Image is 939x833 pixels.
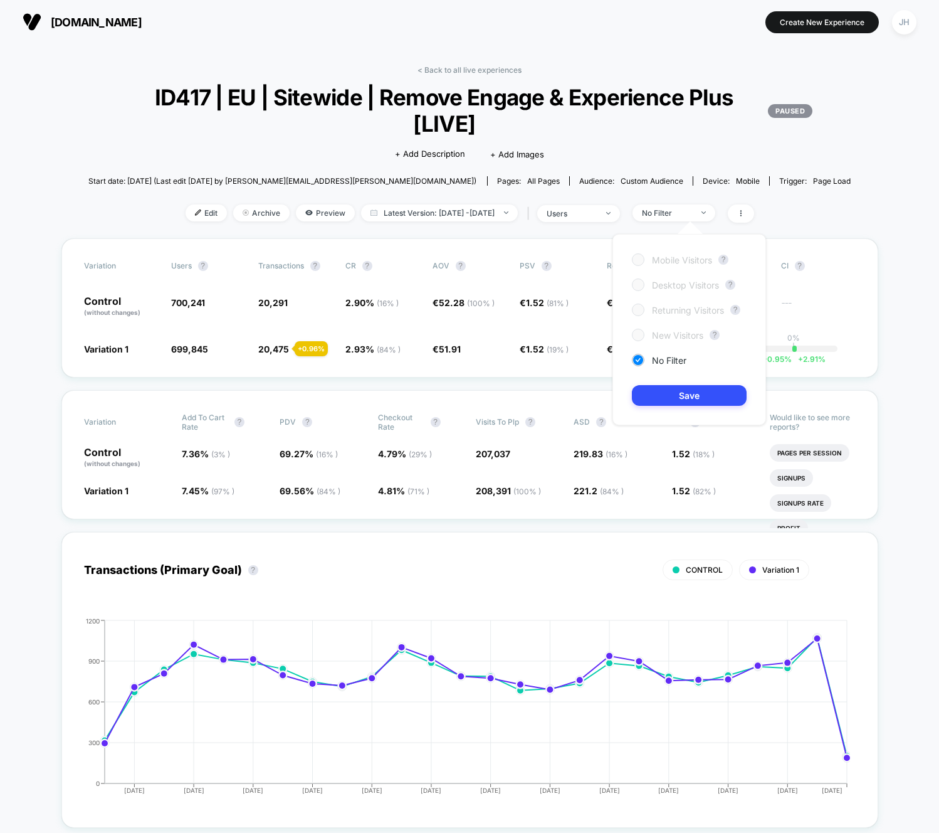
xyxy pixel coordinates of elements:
[768,104,812,118] p: PAUSED
[542,261,552,271] button: ?
[765,11,879,33] button: Create New Experience
[295,341,328,356] div: + 0.96 %
[658,787,679,794] tspan: [DATE]
[596,417,606,427] button: ?
[652,280,719,290] span: Desktop Visitors
[433,261,449,270] span: AOV
[547,209,597,218] div: users
[693,487,716,496] span: ( 82 % )
[787,333,800,342] p: 0%
[395,148,465,161] span: + Add Description
[378,485,429,496] span: 4.81 %
[497,176,560,186] div: Pages:
[243,210,249,216] img: end
[599,787,620,794] tspan: [DATE]
[822,787,842,794] tspan: [DATE]
[258,297,288,308] span: 20,291
[171,261,192,270] span: users
[195,210,201,216] img: edit
[243,787,263,794] tspan: [DATE]
[795,261,805,271] button: ?
[296,204,355,221] span: Preview
[84,485,129,496] span: Variation 1
[652,355,686,366] span: No Filter
[280,448,338,459] span: 69.27 %
[730,305,740,315] button: ?
[171,344,208,354] span: 699,845
[233,204,290,221] span: Archive
[88,738,100,746] tspan: 300
[736,176,760,186] span: mobile
[672,485,716,496] span: 1.52
[504,211,508,214] img: end
[310,261,320,271] button: ?
[792,354,826,364] span: 2.91 %
[302,417,312,427] button: ?
[798,354,803,364] span: +
[888,9,920,35] button: JH
[632,385,747,406] button: Save
[524,204,537,223] span: |
[234,417,244,427] button: ?
[813,176,851,186] span: Page Load
[777,787,798,794] tspan: [DATE]
[184,787,204,794] tspan: [DATE]
[892,10,916,34] div: JH
[686,565,723,575] span: CONTROL
[345,261,356,270] span: CR
[781,261,850,271] span: CI
[362,787,382,794] tspan: [DATE]
[280,417,296,427] span: PDV
[725,280,735,290] button: ?
[377,299,399,308] span: ( 16 % )
[770,469,813,487] li: Signups
[490,149,544,159] span: + Add Images
[409,450,432,459] span: ( 29 % )
[476,485,541,496] span: 208,391
[86,617,100,624] tspan: 1200
[84,261,153,271] span: Variation
[520,261,535,270] span: PSV
[467,299,495,308] span: ( 100 % )
[96,779,100,787] tspan: 0
[211,450,230,459] span: ( 3 % )
[84,447,169,469] p: Control
[693,450,715,459] span: ( 18 % )
[526,297,569,308] span: 1.52
[248,565,258,575] button: ?
[439,344,461,354] span: 51.91
[652,330,703,341] span: New Visitors
[525,417,535,427] button: ?
[574,417,590,427] span: ASD
[84,309,140,316] span: (without changes)
[480,787,501,794] tspan: [DATE]
[770,413,855,432] p: Would like to see more reports?
[701,211,706,214] img: end
[642,208,692,218] div: No Filter
[652,305,724,316] span: Returning Visitors
[693,176,769,186] span: Device:
[421,787,441,794] tspan: [DATE]
[127,84,813,137] span: ID417 | EU | Sitewide | Remove Engage & Experience Plus [LIVE]
[770,444,849,462] li: Pages Per Session
[779,176,851,186] div: Trigger:
[540,787,560,794] tspan: [DATE]
[672,448,715,459] span: 1.52
[71,617,843,805] div: TRANSACTIONS
[362,261,372,271] button: ?
[574,485,624,496] span: 221.2
[652,255,712,265] span: Mobile Visitors
[361,204,518,221] span: Latest Version: [DATE] - [DATE]
[345,344,401,354] span: 2.93 %
[23,13,41,31] img: Visually logo
[377,345,401,354] span: ( 84 % )
[258,344,289,354] span: 20,475
[439,297,495,308] span: 52.28
[182,485,234,496] span: 7.45 %
[88,176,476,186] span: Start date: [DATE] (Last edit [DATE] by [PERSON_NAME][EMAIL_ADDRESS][PERSON_NAME][DOMAIN_NAME])
[520,344,569,354] span: €
[378,448,432,459] span: 4.79 %
[621,176,683,186] span: Custom Audience
[317,487,340,496] span: ( 84 % )
[316,450,338,459] span: ( 16 % )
